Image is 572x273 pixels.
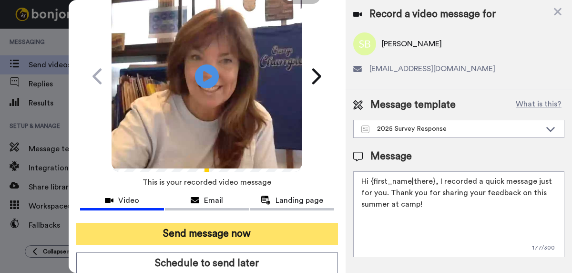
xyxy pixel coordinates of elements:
div: 2025 Survey Response [361,124,541,134]
span: Message template [370,98,456,112]
span: Message [370,149,412,164]
textarea: Hi {first_name|there}, I recorded a quick message just for you. Thank you for sharing your feedba... [353,171,564,257]
button: What is this? [513,98,564,112]
span: This is your recorded video message [143,172,271,193]
span: Video [118,195,139,206]
img: Message-temps.svg [361,126,369,133]
span: [EMAIL_ADDRESS][DOMAIN_NAME] [369,63,495,74]
span: Landing page [276,195,323,206]
span: Email [204,195,223,206]
button: Send message now [76,223,338,245]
